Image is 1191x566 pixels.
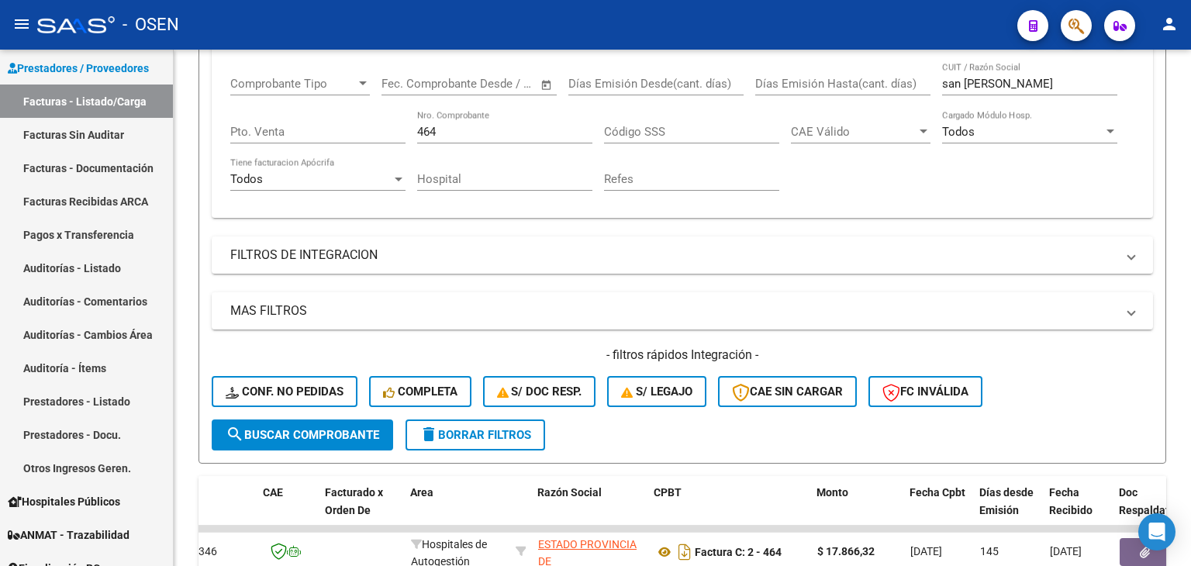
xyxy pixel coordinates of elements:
[212,236,1153,274] mat-expansion-panel-header: FILTROS DE INTEGRACION
[538,76,556,94] button: Open calendar
[383,385,457,399] span: Completa
[8,493,120,510] span: Hospitales Públicos
[419,428,531,442] span: Borrar Filtros
[263,486,283,499] span: CAE
[369,376,471,407] button: Completa
[230,247,1116,264] mat-panel-title: FILTROS DE INTEGRACION
[695,546,782,558] strong: Factura C: 2 - 464
[675,540,695,564] i: Descargar documento
[497,385,582,399] span: S/ Doc Resp.
[230,172,263,186] span: Todos
[868,376,982,407] button: FC Inválida
[732,385,843,399] span: CAE SIN CARGAR
[419,425,438,443] mat-icon: delete
[910,545,942,557] span: [DATE]
[1043,476,1113,544] datatable-header-cell: Fecha Recibido
[8,60,149,77] span: Prestadores / Proveedores
[654,486,682,499] span: CPBT
[647,476,810,544] datatable-header-cell: CPBT
[226,428,379,442] span: Buscar Comprobante
[483,376,596,407] button: S/ Doc Resp.
[319,476,404,544] datatable-header-cell: Facturado x Orden De
[12,15,31,33] mat-icon: menu
[325,486,383,516] span: Facturado x Orden De
[230,302,1116,319] mat-panel-title: MAS FILTROS
[226,425,244,443] mat-icon: search
[212,292,1153,330] mat-expansion-panel-header: MAS FILTROS
[942,125,975,139] span: Todos
[621,385,692,399] span: S/ legajo
[1050,545,1082,557] span: [DATE]
[123,8,179,42] span: - OSEN
[791,125,917,139] span: CAE Válido
[816,486,848,499] span: Monto
[1049,486,1093,516] span: Fecha Recibido
[903,476,973,544] datatable-header-cell: Fecha Cpbt
[212,376,357,407] button: Conf. no pedidas
[212,347,1153,364] h4: - filtros rápidos Integración -
[979,486,1034,516] span: Días desde Emisión
[410,486,433,499] span: Area
[1138,513,1175,550] div: Open Intercom Messenger
[810,476,903,544] datatable-header-cell: Monto
[179,476,257,544] datatable-header-cell: ID
[406,419,545,450] button: Borrar Filtros
[1160,15,1179,33] mat-icon: person
[257,476,319,544] datatable-header-cell: CAE
[882,385,968,399] span: FC Inválida
[817,545,875,557] strong: $ 17.866,32
[212,419,393,450] button: Buscar Comprobante
[8,526,129,544] span: ANMAT - Trazabilidad
[973,476,1043,544] datatable-header-cell: Días desde Emisión
[980,545,999,557] span: 145
[381,77,444,91] input: Fecha inicio
[226,385,343,399] span: Conf. no pedidas
[404,476,509,544] datatable-header-cell: Area
[718,376,857,407] button: CAE SIN CARGAR
[186,545,217,557] span: 76346
[537,486,602,499] span: Razón Social
[230,77,356,91] span: Comprobante Tipo
[607,376,706,407] button: S/ legajo
[531,476,647,544] datatable-header-cell: Razón Social
[1119,486,1189,516] span: Doc Respaldatoria
[910,486,965,499] span: Fecha Cpbt
[458,77,533,91] input: Fecha fin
